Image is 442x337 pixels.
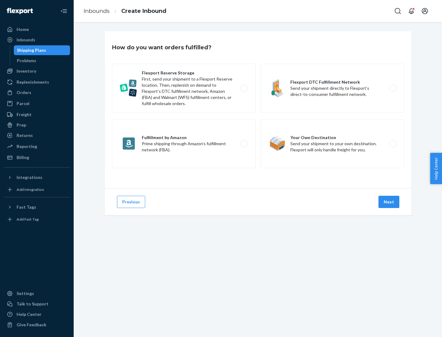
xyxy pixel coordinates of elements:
div: Replenishments [17,79,49,85]
div: Inventory [17,68,36,74]
div: Prep [17,122,26,128]
a: Add Fast Tag [4,214,70,224]
ol: breadcrumbs [79,2,171,20]
button: Next [378,196,399,208]
div: Problems [17,58,36,64]
div: Orders [17,89,31,96]
div: Shipping Plans [17,47,46,53]
a: Prep [4,120,70,130]
a: Inventory [4,66,70,76]
div: Reporting [17,143,37,150]
h3: How do you want orders fulfilled? [112,44,211,51]
div: Integrations [17,174,42,180]
div: Help Center [17,311,41,317]
button: Open account menu [419,5,431,17]
a: Add Integration [4,185,70,195]
div: Returns [17,132,33,138]
div: Add Fast Tag [17,217,39,222]
a: Orders [4,88,70,97]
a: Settings [4,289,70,298]
a: Talk to Support [4,299,70,309]
a: Home [4,25,70,34]
div: Fast Tags [17,204,36,210]
a: Replenishments [4,77,70,87]
button: Integrations [4,172,70,182]
div: Home [17,26,29,32]
a: Inbounds [83,8,110,14]
div: Parcel [17,100,29,107]
div: Inbounds [17,37,35,43]
button: Previous [117,196,145,208]
a: Returns [4,131,70,140]
a: Create Inbound [121,8,166,14]
div: Settings [17,290,34,297]
div: Freight [17,112,32,118]
a: Shipping Plans [14,45,70,55]
button: Open notifications [405,5,417,17]
div: Billing [17,154,29,161]
button: Help Center [430,153,442,184]
button: Close Navigation [58,5,70,17]
div: Add Integration [17,187,44,192]
button: Fast Tags [4,202,70,212]
a: Inbounds [4,35,70,45]
a: Problems [14,56,70,66]
button: Open Search Box [392,5,404,17]
a: Freight [4,110,70,119]
img: Flexport logo [7,8,33,14]
div: Give Feedback [17,322,46,328]
a: Reporting [4,142,70,151]
a: Billing [4,153,70,162]
button: Give Feedback [4,320,70,330]
a: Help Center [4,309,70,319]
a: Parcel [4,99,70,108]
div: Talk to Support [17,301,48,307]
